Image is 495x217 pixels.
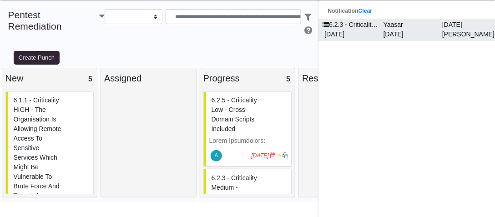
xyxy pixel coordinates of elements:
[283,153,288,158] i: Clone
[270,153,276,158] i: Due Date
[203,71,292,85] div: Progress
[8,10,62,31] a: Pentest Remediation
[380,20,439,30] div: Created By
[380,30,439,39] p: DueDate
[212,96,257,132] span: #80100
[380,20,439,30] p: Yaasar
[88,75,92,83] span: 5
[302,71,391,85] div: Resolved
[321,30,380,39] p: StartDate
[14,51,60,65] button: Create Punch
[211,150,222,161] span: Adil.shahzad
[104,71,193,85] div: Assigned
[304,26,312,35] i: e.g: punch or !ticket or &category or #label or @username or $priority or *iteration or ^addition...
[328,8,373,14] strong: Notification
[251,152,269,159] i: [DATE]
[212,174,260,201] span: #80099
[215,153,218,158] span: A
[321,20,380,30] p: Task Created
[286,75,290,83] span: 5
[359,8,373,14] a: Clear
[278,153,281,158] i: Medium
[5,71,94,85] div: New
